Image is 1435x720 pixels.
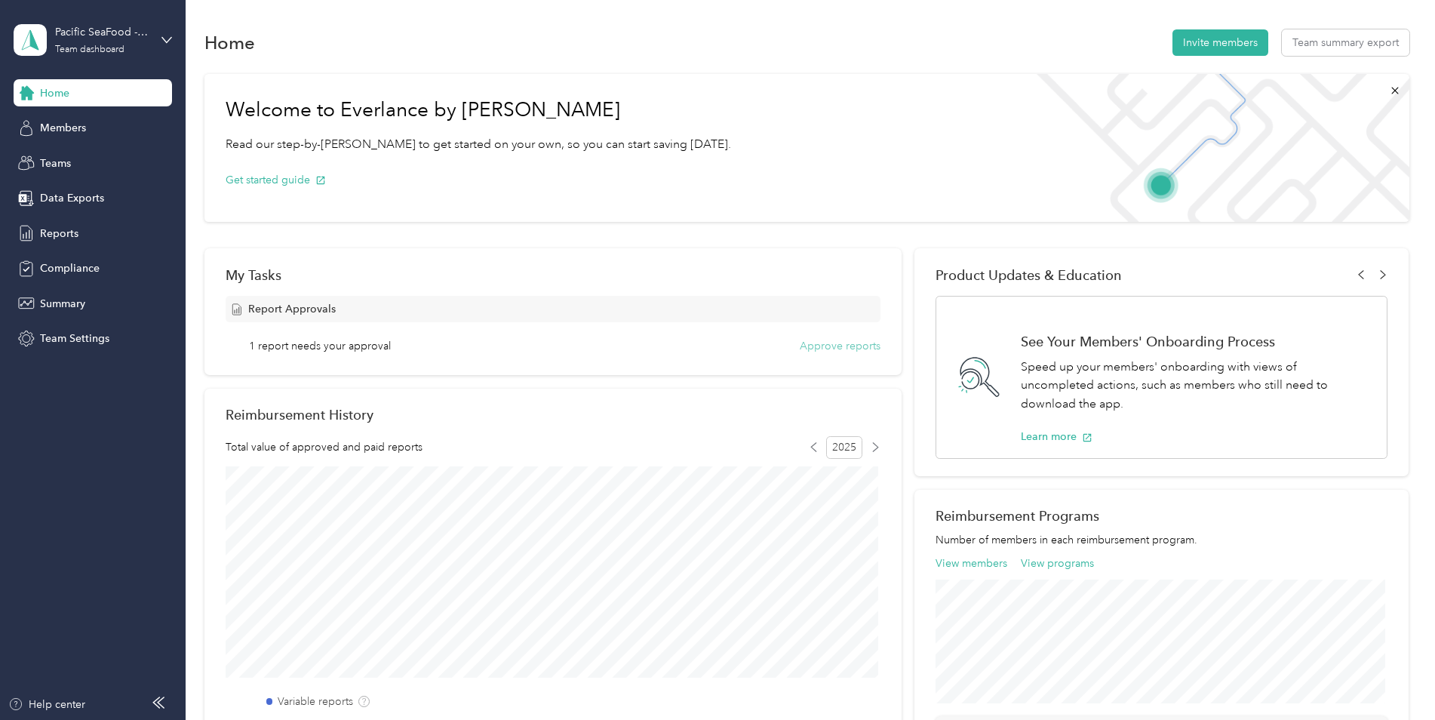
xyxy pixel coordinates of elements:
[278,694,353,709] label: Variable reports
[226,172,326,188] button: Get started guide
[1022,74,1409,222] img: Welcome to everlance
[55,45,124,54] div: Team dashboard
[226,439,423,455] span: Total value of approved and paid reports
[40,296,85,312] span: Summary
[1021,555,1094,571] button: View programs
[40,120,86,136] span: Members
[800,338,880,354] button: Approve reports
[936,532,1387,548] p: Number of members in each reimbursement program.
[826,436,862,459] span: 2025
[1350,635,1435,720] iframe: Everlance-gr Chat Button Frame
[249,338,391,354] span: 1 report needs your approval
[1282,29,1409,56] button: Team summary export
[226,267,880,283] div: My Tasks
[40,190,104,206] span: Data Exports
[226,98,731,122] h1: Welcome to Everlance by [PERSON_NAME]
[8,697,85,712] button: Help center
[226,135,731,154] p: Read our step-by-[PERSON_NAME] to get started on your own, so you can start saving [DATE].
[1172,29,1268,56] button: Invite members
[936,555,1007,571] button: View members
[936,508,1387,524] h2: Reimbursement Programs
[40,155,71,171] span: Teams
[204,35,255,51] h1: Home
[40,331,109,346] span: Team Settings
[226,407,373,423] h2: Reimbursement History
[40,85,69,101] span: Home
[40,260,100,276] span: Compliance
[248,301,336,317] span: Report Approvals
[1021,429,1092,445] button: Learn more
[1021,358,1371,414] p: Speed up your members' onboarding with views of uncompleted actions, such as members who still ne...
[1021,334,1371,349] h1: See Your Members' Onboarding Process
[40,226,78,242] span: Reports
[55,24,149,40] div: Pacific SeaFood - LA
[936,267,1122,283] span: Product Updates & Education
